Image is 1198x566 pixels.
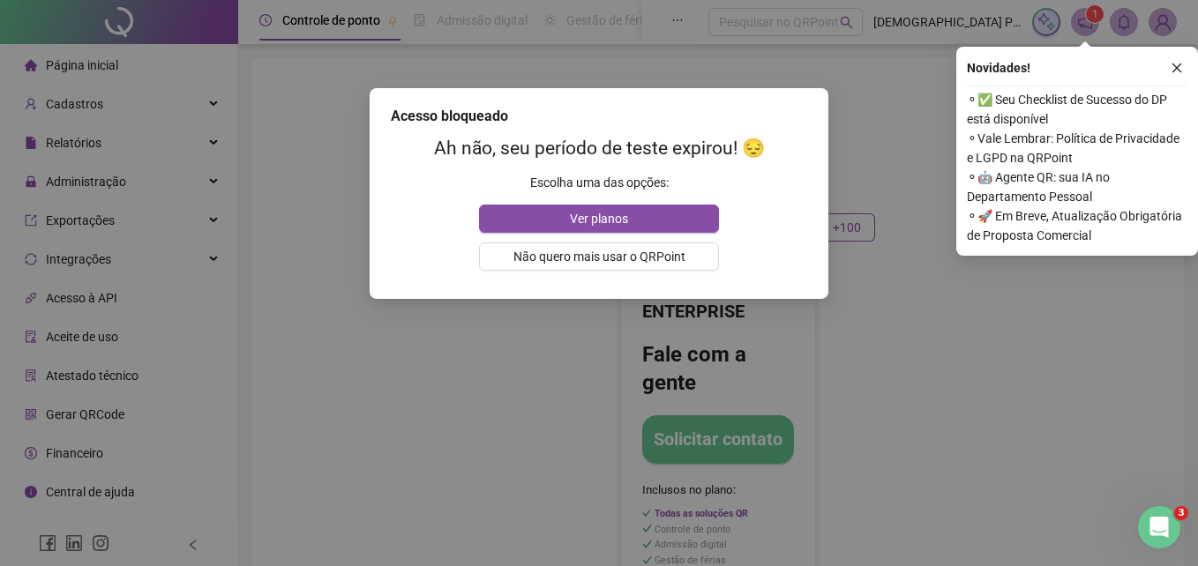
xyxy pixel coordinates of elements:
[479,205,718,233] button: Ver planos
[967,129,1187,168] span: ⚬ Vale Lembrar: Política de Privacidade e LGPD na QRPoint
[391,106,807,127] div: Acesso bloqueado
[391,134,807,163] h2: Ah não, seu período de teste expirou! 😔
[391,173,807,192] p: Escolha uma das opções:
[479,242,718,271] button: Não quero mais usar o QRPoint
[967,90,1187,129] span: ⚬ ✅ Seu Checklist de Sucesso do DP está disponível
[1138,506,1180,548] iframe: Intercom live chat
[1174,506,1188,520] span: 3
[1171,62,1183,74] span: close
[967,58,1030,78] span: Novidades !
[967,206,1187,245] span: ⚬ 🚀 Em Breve, Atualização Obrigatória de Proposta Comercial
[967,168,1187,206] span: ⚬ 🤖 Agente QR: sua IA no Departamento Pessoal
[513,247,685,266] span: Não quero mais usar o QRPoint
[570,209,628,228] span: Ver planos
